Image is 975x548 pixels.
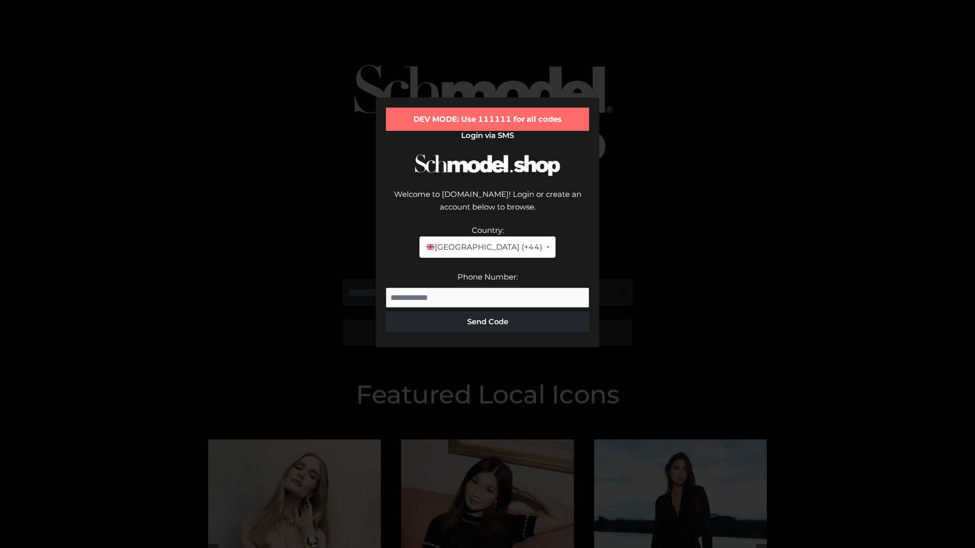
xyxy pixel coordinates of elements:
span: [GEOGRAPHIC_DATA] (+44) [426,241,542,254]
div: Welcome to [DOMAIN_NAME]! Login or create an account below to browse. [386,188,589,224]
label: Country: [472,225,504,235]
img: 🇬🇧 [427,243,434,251]
h2: Login via SMS [386,131,589,140]
label: Phone Number: [458,272,518,282]
img: Schmodel Logo [411,145,564,185]
button: Send Code [386,312,589,332]
div: DEV MODE: Use 111111 for all codes [386,108,589,131]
